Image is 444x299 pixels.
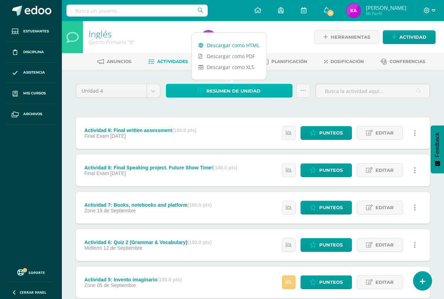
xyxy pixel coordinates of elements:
[82,84,141,98] span: Unidad 4
[192,62,266,73] a: Descargar como XLS
[6,83,56,104] a: Mis cursos
[375,164,394,177] span: Editar
[347,4,361,18] img: 31c390eaf4682de010f6555167b6f8b5.png
[66,5,208,17] input: Busca un usuario...
[110,133,126,139] span: [DATE]
[148,56,188,67] a: Actividades
[6,104,56,125] a: Archivos
[84,165,237,170] div: Actividad 8: Final Speaking project. Future Show Time!
[381,56,425,67] a: Conferencias
[314,30,379,44] a: Herramientas
[23,91,46,96] span: Mis cursos
[331,31,370,44] span: Herramientas
[84,133,109,139] span: Final Exam
[383,30,436,44] a: Actividad
[330,59,364,64] span: Dosificación
[84,170,109,176] span: Final Exam
[375,276,394,289] span: Editar
[157,59,188,64] span: Actividades
[319,201,343,214] span: Punteos
[319,238,343,251] span: Punteos
[213,165,237,170] strong: (100.0 pts)
[319,276,343,289] span: Punteos
[84,202,212,208] div: Actividad 7: Books, notebooks and platform
[327,9,334,17] span: 8
[84,239,212,245] div: Actividad 6: Quiz 2 (Grammar & Vocabulary)
[264,56,307,67] a: Planificación
[390,59,425,64] span: Conferencias
[375,238,394,251] span: Editar
[84,208,96,213] span: Zone
[84,282,96,288] span: Zone
[23,111,42,117] span: Archivos
[89,28,112,40] a: Inglés
[301,238,352,252] a: Punteos
[192,51,266,62] a: Descargar como PDF
[107,59,131,64] span: Anuncios
[301,275,352,289] a: Punteos
[97,208,136,213] span: 19 de Septiembre
[319,126,343,139] span: Punteos
[301,163,352,177] a: Punteos
[6,21,56,42] a: Estudiantes
[84,127,197,133] div: Actividad 9: Final written assessment
[206,85,260,98] span: Resumen de unidad
[319,164,343,177] span: Punteos
[157,277,182,282] strong: (100.0 pts)
[89,39,193,45] div: Quinto Primaria 'B'
[399,31,426,44] span: Actividad
[366,4,406,11] span: [PERSON_NAME]
[23,70,45,75] span: Asistencia
[201,30,215,44] img: 31c390eaf4682de010f6555167b6f8b5.png
[76,84,160,98] a: Unidad 4
[192,40,266,51] a: Descargar como HTML
[97,282,136,288] span: 05 de Septiembre
[431,125,444,173] button: Feedback - Mostrar encuesta
[23,49,44,55] span: Disciplina
[271,59,307,64] span: Planificación
[316,84,430,98] input: Busca la actividad aquí...
[366,11,406,17] span: Mi Perfil
[301,126,352,140] a: Punteos
[166,84,292,98] a: Resumen de unidad
[324,56,364,67] a: Dosificación
[375,201,394,214] span: Editar
[187,202,212,208] strong: (100.0 pts)
[375,126,394,139] span: Editar
[28,270,45,275] span: Soporte
[103,245,142,251] span: 12 de Septiembre
[6,42,56,63] a: Disciplina
[84,245,102,251] span: Midterm
[97,56,131,67] a: Anuncios
[84,277,182,282] div: Actividad 5: Invento imaginario
[6,63,56,83] a: Asistencia
[23,29,49,34] span: Estudiantes
[187,239,212,245] strong: (100.0 pts)
[8,267,53,277] a: Soporte
[89,29,193,39] h1: Inglés
[301,201,352,214] a: Punteos
[434,132,440,157] span: Feedback
[20,290,46,295] span: Cerrar panel
[172,127,197,133] strong: (100.0 pts)
[110,170,126,176] span: [DATE]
